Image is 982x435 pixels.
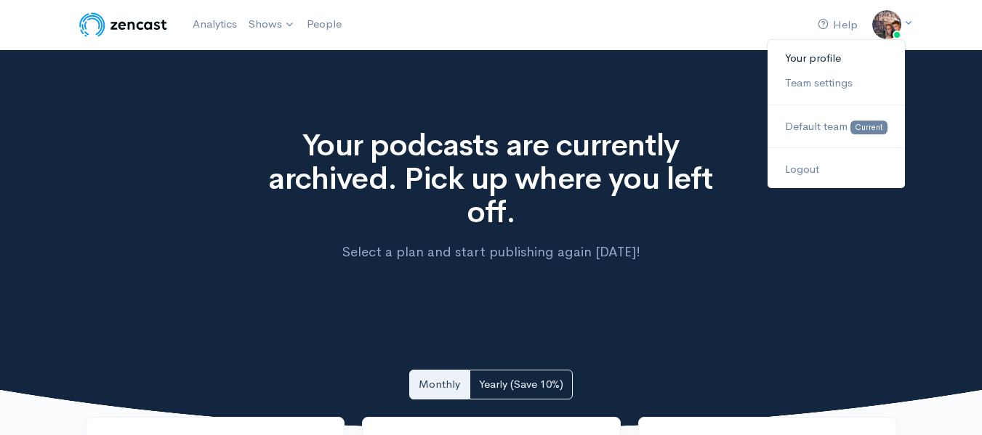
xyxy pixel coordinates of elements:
a: Shows [243,9,301,41]
a: Monthly [409,370,470,399]
a: Analytics [187,9,243,40]
img: ... [872,10,901,39]
a: Yearly (Save 10%) [470,370,573,399]
a: Help [812,9,864,41]
span: Current [850,121,887,134]
a: Your profile [768,46,904,71]
a: Logout [768,157,904,182]
span: Default team [785,119,848,133]
a: Team settings [768,70,904,96]
a: Default team Current [768,114,904,139]
h1: Your podcasts are currently archived. Pick up where you left off. [254,129,728,229]
p: Select a plan and start publishing again [DATE]! [254,242,728,262]
img: ZenCast Logo [77,10,169,39]
a: People [301,9,347,40]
